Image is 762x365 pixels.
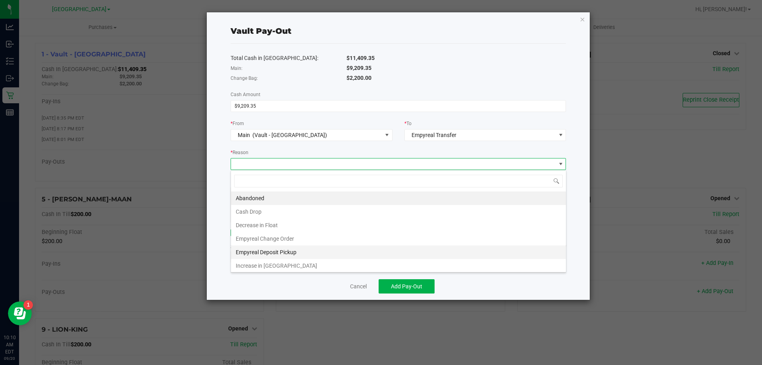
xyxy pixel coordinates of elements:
span: Main: [231,66,242,71]
button: Add Pay-Out [379,279,435,294]
span: Add Pay-Out [391,283,422,290]
li: Decrease in Float [231,218,566,232]
div: Vault Pay-Out [231,25,291,37]
a: Cancel [350,282,367,291]
span: $2,200.00 [346,75,371,81]
li: Empyreal Deposit Pickup [231,245,566,259]
iframe: Resource center [8,301,32,325]
span: Main [238,132,250,138]
label: Reason [231,149,248,156]
span: (Vault - [GEOGRAPHIC_DATA]) [252,132,327,138]
li: Increase in [GEOGRAPHIC_DATA] [231,259,566,272]
li: Abandoned [231,191,566,205]
span: Change Bag: [231,75,258,81]
span: Cash Amount [231,92,260,97]
span: Total Cash in [GEOGRAPHIC_DATA]: [231,55,318,61]
span: $11,409.35 [346,55,375,61]
li: Cash Drop [231,205,566,218]
span: $9,209.35 [346,65,371,71]
span: Empyreal Transfer [412,132,456,138]
label: From [231,120,244,127]
label: To [404,120,412,127]
li: Empyreal Change Order [231,232,566,245]
iframe: Resource center unread badge [23,300,33,310]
